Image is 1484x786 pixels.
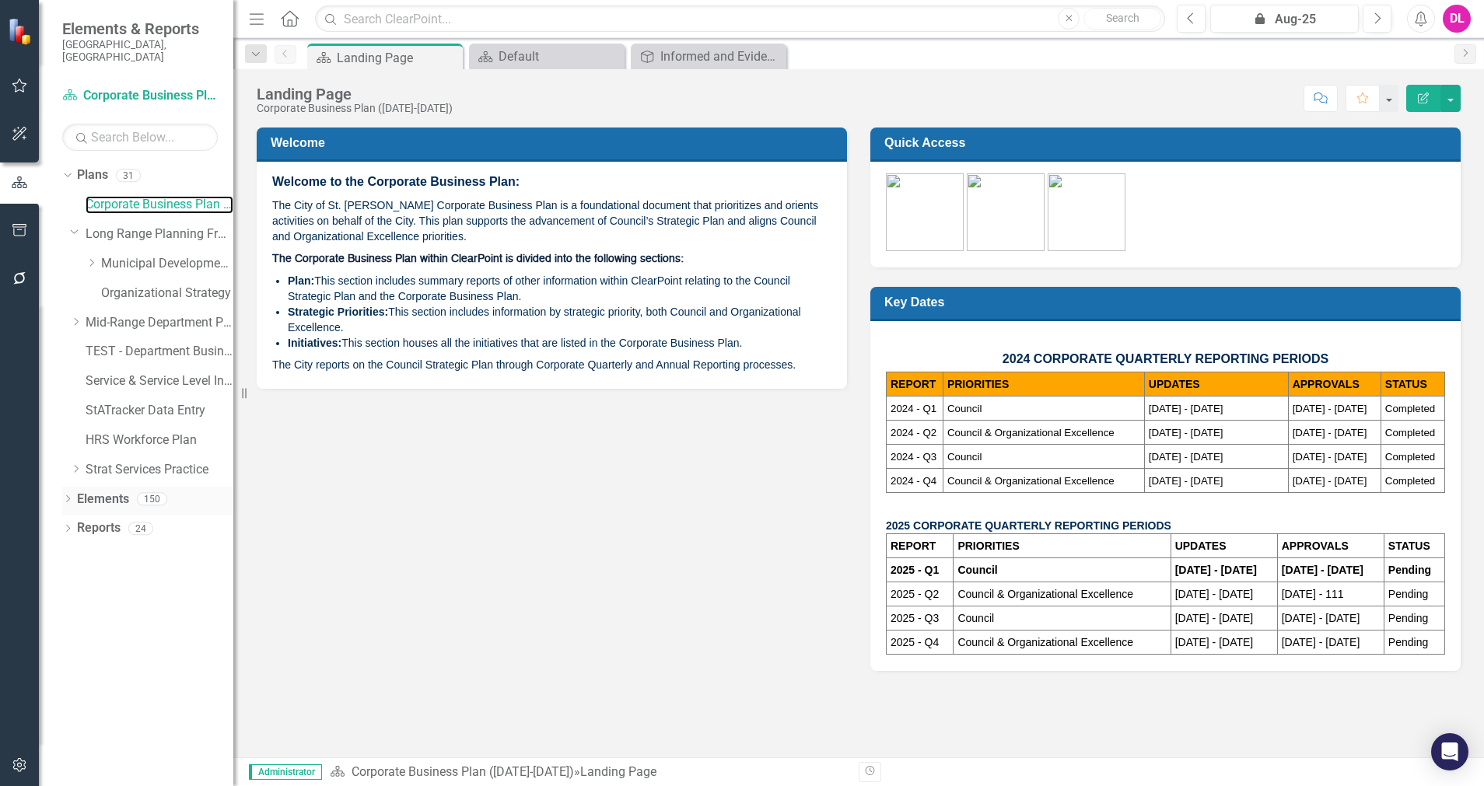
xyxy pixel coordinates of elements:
td: Pending [1384,606,1444,631]
a: Elements [77,491,129,508]
img: ClearPoint Strategy [8,18,35,45]
li: This section includes summary reports of other information within ClearPoint relating to the Coun... [288,273,831,304]
strong: Plan: [288,274,314,287]
div: Default [499,47,621,66]
a: Default [473,47,621,66]
span: [DATE] - [DATE] [1293,427,1367,438]
strong: Initiatives: [288,337,341,349]
th: STATUS [1381,372,1444,396]
a: Informed and Evidence-Based Decision Making [635,47,782,66]
span: Elements & Reports [62,19,218,38]
td: Council & Organizational Excellence [954,582,1171,606]
p: Pending [1388,634,1440,650]
img: Assignments.png [967,173,1045,251]
div: Aug-25 [1216,10,1353,29]
div: » [330,763,847,781]
img: Training-green%20v2.png [1048,173,1125,251]
span: Completed [1385,451,1435,463]
a: Strat Services Practice [86,461,233,479]
a: Corporate Business Plan ([DATE]-[DATE]) [352,764,574,779]
span: [DATE] - [DATE] [1293,475,1367,487]
a: Organizational Strategy [101,285,233,302]
a: Service & Service Level Inventory [86,372,233,390]
th: REPORT [887,534,954,558]
img: CBP-green%20v2.png [886,173,964,251]
div: Corporate Business Plan ([DATE]-[DATE]) [257,103,453,114]
span: [DATE] - [DATE] [1293,451,1367,463]
a: HRS Workforce Plan [86,431,233,449]
th: REPORT [887,372,943,396]
span: Council & Organizational Excellence [947,427,1115,438]
a: Corporate Business Plan ([DATE]-[DATE]) [62,87,218,105]
a: Municipal Development Plans [101,255,233,273]
h3: Key Dates [884,295,1452,309]
span: The City reports on the Council Strategic Plan through Corporate Quarterly and Annual Reporting p... [272,358,796,371]
td: 2025 - Q2 [887,582,954,606]
td: Pending [1384,582,1444,606]
span: Completed [1385,475,1435,487]
td: [DATE] - [DATE] [1171,606,1277,631]
div: 31 [116,169,141,182]
strong: : [385,306,389,318]
th: PRIORITIES [954,534,1171,558]
span: 2024 - Q3 [891,451,936,463]
th: UPDATES [1171,534,1277,558]
td: [DATE] - [DATE] [1277,606,1384,631]
p: The City of St. [PERSON_NAME] Corporate Business Plan is a foundational document that prioritizes... [272,194,831,247]
th: APPROVALS [1277,534,1384,558]
button: Search [1083,8,1161,30]
input: Search Below... [62,124,218,151]
span: [DATE] - [DATE] [1149,427,1223,438]
div: Open Intercom Messenger [1431,733,1468,770]
div: Landing Page [337,48,459,68]
span: Administrator [249,764,322,780]
td: [DATE] - [DATE] [1171,582,1277,606]
input: Search ClearPoint... [315,5,1165,33]
h3: Welcome [271,135,838,150]
a: Plans [77,166,108,184]
span: Council [947,451,982,463]
span: Completed [1385,403,1435,414]
td: 2025 - Q4 [887,631,954,655]
span: 2024 - Q4 [891,475,936,487]
h3: Quick Access [884,135,1452,150]
strong: [DATE] - [DATE] [1175,564,1257,576]
a: Mid-Range Department Plans [86,314,233,332]
div: Informed and Evidence-Based Decision Making [660,47,782,66]
strong: Pending [1388,564,1431,576]
strong: [DATE] - [DATE] [1282,564,1363,576]
a: TEST - Department Business Plan [86,343,233,361]
small: [GEOGRAPHIC_DATA], [GEOGRAPHIC_DATA] [62,38,218,64]
span: [DATE] - [DATE] [1293,403,1367,414]
div: Landing Page [580,764,656,779]
td: 2025 - Q3 [887,606,954,631]
td: [DATE] - 111 [1277,582,1384,606]
span: Council [947,403,982,414]
p: [DATE] - [DATE] [1175,634,1273,650]
button: Aug-25 [1210,5,1359,33]
a: Long Range Planning Framework [86,225,233,243]
th: PRIORITIES [943,372,1144,396]
strong: 2025 - Q1 [891,564,939,576]
th: APPROVALS [1288,372,1381,396]
span: 2024 - Q1 [891,403,936,414]
span: Completed [1385,427,1435,438]
li: This section includes information by strategic priority, both Council and Organizational Excellence. [288,304,831,335]
a: StATracker Data Entry [86,402,233,420]
button: DL [1443,5,1471,33]
strong: Council [957,564,997,576]
div: 24 [128,522,153,535]
th: UPDATES [1144,372,1288,396]
div: Landing Page [257,86,453,103]
td: Council & Organizational Excellence [954,631,1171,655]
span: [DATE] - [DATE] [1149,403,1223,414]
strong: 2025 CORPORATE QUARTERLY REPORTING PERIODS [886,519,1171,532]
span: The Corporate Business Plan within ClearPoint is divided into the following sections: [272,253,684,264]
span: 2024 CORPORATE QUARTERLY REPORTING PERIODS [1003,352,1328,365]
span: Welcome to the Corporate Business Plan: [272,175,520,188]
span: Council & Organizational Excellence [947,475,1115,487]
span: 2024 - Q2 [891,427,936,438]
a: Reports [77,519,121,537]
td: [DATE] - [DATE] [1277,631,1384,655]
